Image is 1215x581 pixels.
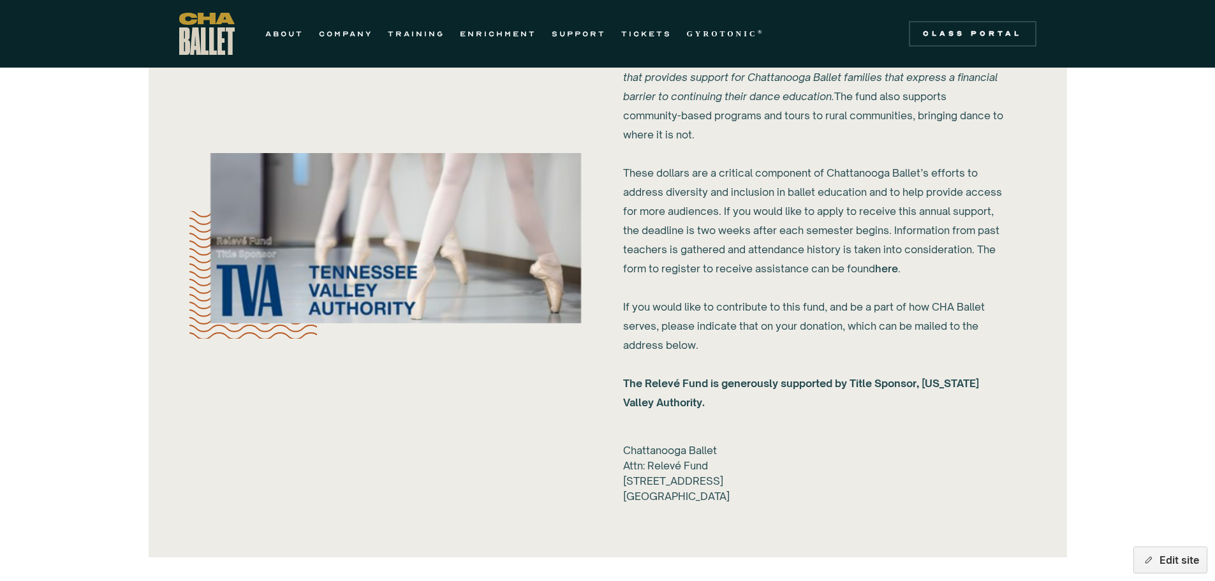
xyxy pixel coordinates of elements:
div: In ballet, relevé means to rise. The fund also supports community-based programs and tours to rur... [623,48,1006,412]
a: ABOUT [265,26,304,41]
a: TICKETS [621,26,672,41]
a: home [179,13,235,55]
a: SUPPORT [552,26,606,41]
a: ENRICHMENT [460,26,536,41]
div: Class Portal [917,29,1029,39]
a: TRAINING [388,26,445,41]
a: COMPANY [319,26,372,41]
strong: GYROTONIC [687,29,758,38]
a: here [875,262,898,275]
em: The Relevé Fund is a tuition assistance program that provides support for Chattanooga Ballet fami... [623,52,1003,103]
a: Class Portal [909,21,1036,47]
a: GYROTONIC® [687,26,765,41]
strong: The Relevé Fund is generously supported by Title Sponsor, [US_STATE] Valley Authority. [623,377,979,409]
h6: Chattanooga Ballet Attn: Relevé Fund [STREET_ADDRESS] [GEOGRAPHIC_DATA] [623,443,730,504]
sup: ® [758,29,765,35]
button: Edit site [1133,547,1207,573]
